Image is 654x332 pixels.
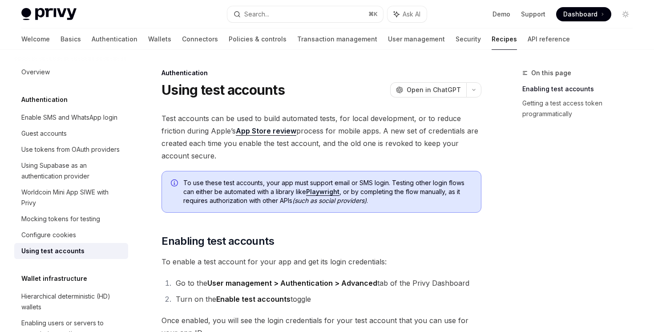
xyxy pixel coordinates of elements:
[14,243,128,259] a: Using test accounts
[14,109,128,126] a: Enable SMS and WhatsApp login
[161,82,285,98] h1: Using test accounts
[14,184,128,211] a: Worldcoin Mini App SIWE with Privy
[216,295,291,304] strong: Enable test accounts
[407,85,461,94] span: Open in ChatGPT
[183,178,472,205] span: To use these test accounts, your app must support email or SMS login. Testing other login flows c...
[492,28,517,50] a: Recipes
[61,28,81,50] a: Basics
[171,179,180,188] svg: Info
[161,234,274,248] span: Enabling test accounts
[14,64,128,80] a: Overview
[21,273,87,284] h5: Wallet infrastructure
[522,96,640,121] a: Getting a test access token programmatically
[244,9,269,20] div: Search...
[148,28,171,50] a: Wallets
[297,28,377,50] a: Transaction management
[556,7,611,21] a: Dashboard
[21,230,76,240] div: Configure cookies
[182,28,218,50] a: Connectors
[21,160,123,182] div: Using Supabase as an authentication provider
[161,112,481,162] span: Test accounts can be used to build automated tests, for local development, or to reduce friction ...
[14,227,128,243] a: Configure cookies
[161,69,481,77] div: Authentication
[21,214,100,224] div: Mocking tokens for testing
[21,128,67,139] div: Guest accounts
[14,158,128,184] a: Using Supabase as an authentication provider
[531,68,571,78] span: On this page
[522,82,640,96] a: Enabling test accounts
[21,291,123,312] div: Hierarchical deterministic (HD) wallets
[21,187,123,208] div: Worldcoin Mini App SIWE with Privy
[229,28,287,50] a: Policies & controls
[403,10,420,19] span: Ask AI
[521,10,545,19] a: Support
[173,293,481,305] li: Turn on the toggle
[207,279,377,287] strong: User management > Authentication > Advanced
[388,6,427,22] button: Ask AI
[92,28,137,50] a: Authentication
[14,142,128,158] a: Use tokens from OAuth providers
[563,10,597,19] span: Dashboard
[21,8,77,20] img: light logo
[21,94,68,105] h5: Authentication
[456,28,481,50] a: Security
[21,67,50,77] div: Overview
[14,211,128,227] a: Mocking tokens for testing
[292,197,367,204] em: (such as social providers)
[21,144,120,155] div: Use tokens from OAuth providers
[618,7,633,21] button: Toggle dark mode
[21,28,50,50] a: Welcome
[306,188,339,196] a: Playwright
[14,126,128,142] a: Guest accounts
[21,112,117,123] div: Enable SMS and WhatsApp login
[21,246,85,256] div: Using test accounts
[227,6,383,22] button: Search...⌘K
[493,10,510,19] a: Demo
[173,277,481,289] li: Go to the tab of the Privy Dashboard
[528,28,570,50] a: API reference
[236,126,296,136] a: App Store review
[161,255,481,268] span: To enable a test account for your app and get its login credentials:
[390,82,466,97] button: Open in ChatGPT
[14,288,128,315] a: Hierarchical deterministic (HD) wallets
[368,11,378,18] span: ⌘ K
[388,28,445,50] a: User management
